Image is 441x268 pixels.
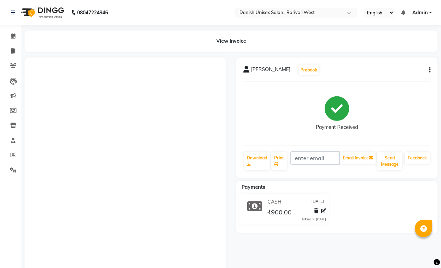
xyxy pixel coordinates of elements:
[251,66,290,76] span: [PERSON_NAME]
[244,152,270,170] a: Download
[25,30,437,52] div: View Invoice
[267,208,292,218] span: ₹900.00
[377,152,402,170] button: Send Message
[311,198,324,206] span: [DATE]
[299,65,319,75] button: Prebook
[77,3,108,22] b: 08047224946
[242,184,265,190] span: Payments
[271,152,287,170] a: Print
[412,9,428,16] span: Admin
[340,152,376,164] button: Email Invoice
[18,3,66,22] img: logo
[316,124,358,131] div: Payment Received
[405,152,430,164] a: Feedback
[301,217,326,222] div: Added on [DATE]
[290,151,340,165] input: enter email
[267,198,281,206] span: CASH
